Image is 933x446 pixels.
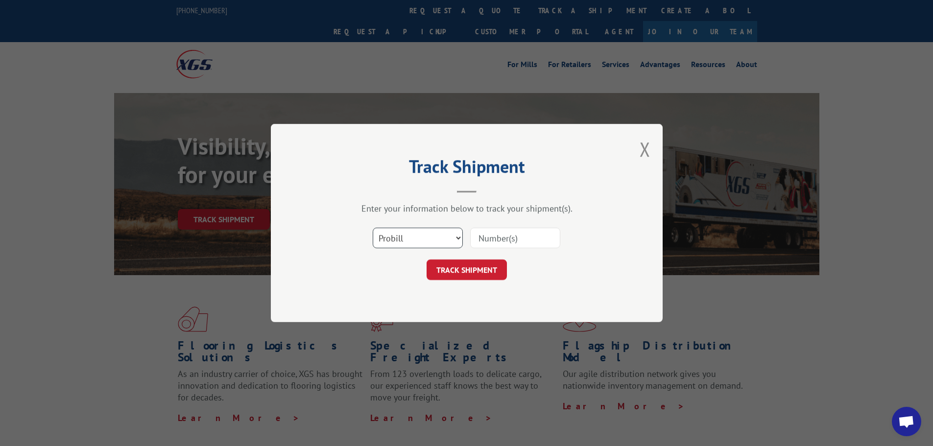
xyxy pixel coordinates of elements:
div: Enter your information below to track your shipment(s). [320,203,614,214]
button: Close modal [640,136,650,162]
input: Number(s) [470,228,560,248]
div: Open chat [892,407,921,436]
h2: Track Shipment [320,160,614,178]
button: TRACK SHIPMENT [427,259,507,280]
